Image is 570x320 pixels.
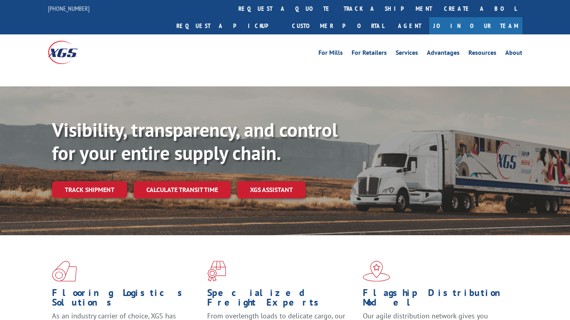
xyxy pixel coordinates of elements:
img: xgs-icon-total-supply-chain-intelligence-red [52,261,77,282]
a: Calculate transit time [134,181,231,198]
a: Resources [468,50,496,58]
a: Advantages [427,50,460,58]
a: Track shipment [52,181,127,198]
img: xgs-icon-focused-on-flooring-red [207,261,226,282]
b: Visibility, transparency, and control for your entire supply chain. [52,117,338,165]
h1: Flooring Logistics Solutions [52,288,201,311]
a: XGS ASSISTANT [237,181,306,198]
a: Join Our Team [429,17,522,34]
h1: Flagship Distribution Model [363,288,512,311]
a: Customer Portal [286,17,390,34]
a: [PHONE_NUMBER] [48,4,90,12]
a: About [505,50,522,58]
a: Agent [390,17,429,34]
a: Request a pickup [170,17,286,34]
a: For Mills [318,50,343,58]
a: Services [396,50,418,58]
img: xgs-icon-flagship-distribution-model-red [363,261,390,282]
h1: Specialized Freight Experts [207,288,356,311]
a: For Retailers [352,50,387,58]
